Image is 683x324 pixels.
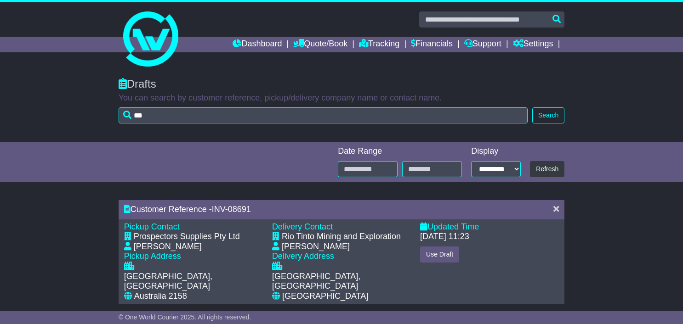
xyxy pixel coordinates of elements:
div: Date Range [338,146,462,156]
div: [GEOGRAPHIC_DATA], [GEOGRAPHIC_DATA] [272,272,411,291]
span: Pickup Contact [124,222,180,231]
div: Prospectors Supplies Pty Ltd [134,232,240,242]
span: Pickup Address [124,251,181,261]
div: Rio Tinto Mining and Exploration [282,232,401,242]
p: You can search by customer reference, pickup/delivery company name or contact name. [119,93,565,103]
a: Support [464,37,501,52]
a: Quote/Book [293,37,347,52]
span: INV-08691 [212,205,251,214]
a: Dashboard [233,37,282,52]
button: Use Draft [420,246,459,263]
div: Customer Reference - [124,205,545,215]
a: Financials [411,37,453,52]
span: Delivery Contact [272,222,333,231]
div: [DATE] 11:23 [420,232,469,242]
div: Australia 2158 [134,291,187,302]
div: [GEOGRAPHIC_DATA] [282,291,368,302]
button: Search [532,107,564,123]
div: Drafts [119,78,565,91]
div: Display [471,146,521,156]
span: Delivery Address [272,251,334,261]
a: Tracking [359,37,399,52]
div: [PERSON_NAME] [134,242,202,252]
div: [GEOGRAPHIC_DATA], [GEOGRAPHIC_DATA] [124,272,263,291]
div: [PERSON_NAME] [282,242,350,252]
span: © One World Courier 2025. All rights reserved. [119,313,251,321]
div: Updated Time [420,222,559,232]
button: Refresh [530,161,564,177]
a: Settings [513,37,553,52]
